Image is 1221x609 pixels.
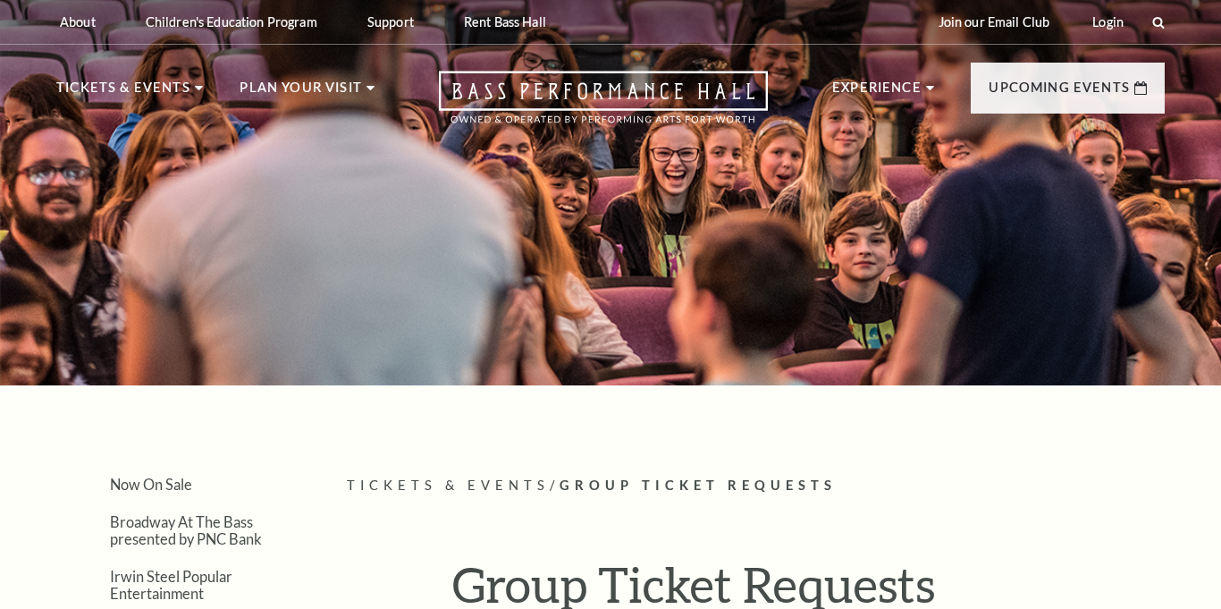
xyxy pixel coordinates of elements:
[146,14,317,30] p: Children's Education Program
[110,513,262,547] a: Broadway At The Bass presented by PNC Bank
[110,568,232,602] a: Irwin Steel Popular Entertainment
[56,77,190,109] p: Tickets & Events
[832,77,922,109] p: Experience
[60,14,96,30] p: About
[240,77,362,109] p: Plan Your Visit
[110,476,192,493] a: Now On Sale
[347,478,550,493] span: Tickets & Events
[989,77,1130,109] p: Upcoming Events
[347,475,1165,497] p: /
[464,14,546,30] p: Rent Bass Hall
[560,478,837,493] span: Group Ticket Requests
[367,14,414,30] p: Support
